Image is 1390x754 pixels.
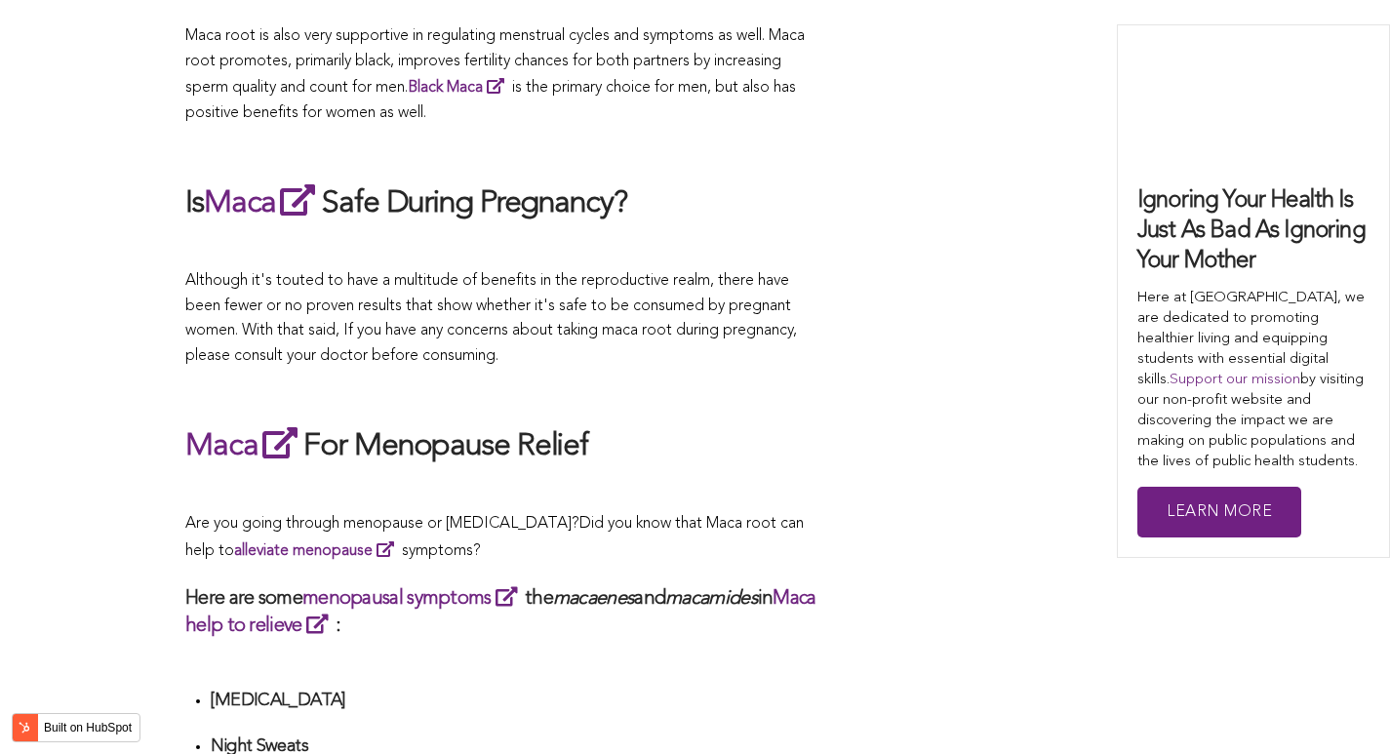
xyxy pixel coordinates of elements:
a: Maca help to relieve [185,589,816,636]
span: Are you going through menopause or [MEDICAL_DATA]? [185,516,579,532]
iframe: Chat Widget [1292,660,1390,754]
em: macaenes [553,589,634,609]
h4: [MEDICAL_DATA] [211,690,819,712]
button: Built on HubSpot [12,713,140,742]
a: alleviate menopause [234,543,402,559]
span: Although it's touted to have a multitude of benefits in the reproductive realm, there have been f... [185,273,797,364]
a: Black Maca [408,80,512,96]
h3: Here are some the and in : [185,584,819,639]
a: Maca [185,431,303,462]
span: Maca root is also very supportive in regulating menstrual cycles and symptoms as well. Maca root ... [185,28,805,121]
h2: Is Safe During Pregnancy? [185,180,819,225]
label: Built on HubSpot [36,715,139,740]
h2: For Menopause Relief [185,423,819,468]
a: Maca [204,188,322,219]
strong: Black Maca [408,80,483,96]
em: macamides [665,589,758,609]
a: menopausal symptoms [302,589,525,609]
a: Learn More [1137,487,1301,538]
img: HubSpot sprocket logo [13,716,36,739]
